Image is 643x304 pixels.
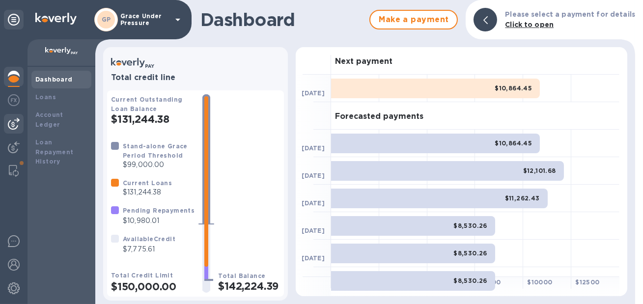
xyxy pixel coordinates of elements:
b: GP [102,16,111,23]
b: $10,864.45 [495,139,532,147]
b: Loans [35,93,56,101]
h3: Next payment [335,57,392,66]
button: Make a payment [369,10,458,29]
b: Current Loans [123,179,172,187]
p: $10,980.01 [123,216,195,226]
b: $12,101.68 [523,167,556,174]
b: $ 10000 [527,278,552,286]
b: Loan Repayment History [35,138,74,166]
b: Dashboard [35,76,73,83]
b: [DATE] [302,172,325,179]
p: $131,244.38 [123,187,172,197]
b: Please select a payment for details [505,10,635,18]
h3: Forecasted payments [335,112,423,121]
b: Account Ledger [35,111,63,128]
div: Unpin categories [4,10,24,29]
b: Click to open [505,21,554,28]
b: Stand-alone Grace Period Threshold [123,142,188,159]
h1: Dashboard [200,9,364,30]
p: $7,775.61 [123,244,175,254]
h2: $131,244.38 [111,113,195,125]
h2: $150,000.00 [111,280,195,293]
span: Make a payment [378,14,449,26]
b: [DATE] [302,254,325,262]
b: Current Outstanding Loan Balance [111,96,183,112]
img: Foreign exchange [8,94,20,106]
b: $8,530.26 [453,249,487,257]
b: Pending Repayments [123,207,195,214]
p: Grace Under Pressure [120,13,169,27]
b: Total Credit Limit [111,272,173,279]
b: [DATE] [302,227,325,234]
img: Logo [35,13,77,25]
b: $8,530.26 [453,222,487,229]
b: Available Credit [123,235,175,243]
p: $99,000.00 [123,160,195,170]
h2: $142,224.39 [218,280,280,292]
b: [DATE] [302,199,325,207]
b: [DATE] [302,89,325,97]
b: [DATE] [302,144,325,152]
b: $ 12500 [575,278,599,286]
b: $10,864.45 [495,84,532,92]
b: $11,262.43 [505,194,540,202]
h3: Total credit line [111,73,280,83]
b: Total Balance [218,272,265,279]
b: $8,530.26 [453,277,487,284]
